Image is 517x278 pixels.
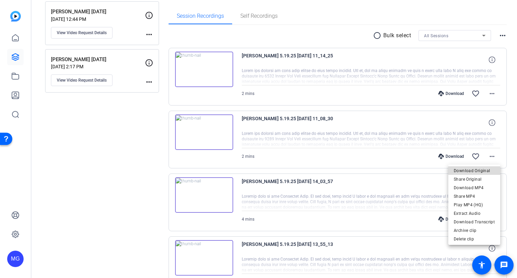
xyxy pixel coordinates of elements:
span: Download MP4 [454,184,495,192]
span: Share Original [454,175,495,183]
span: Play MP4 (HQ) [454,201,495,209]
span: Share MP4 [454,192,495,200]
span: Archive clip [454,226,495,235]
span: Download Transcript [454,218,495,226]
span: Download Original [454,167,495,175]
span: Extract Audio [454,209,495,218]
span: Delete clip [454,235,495,243]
